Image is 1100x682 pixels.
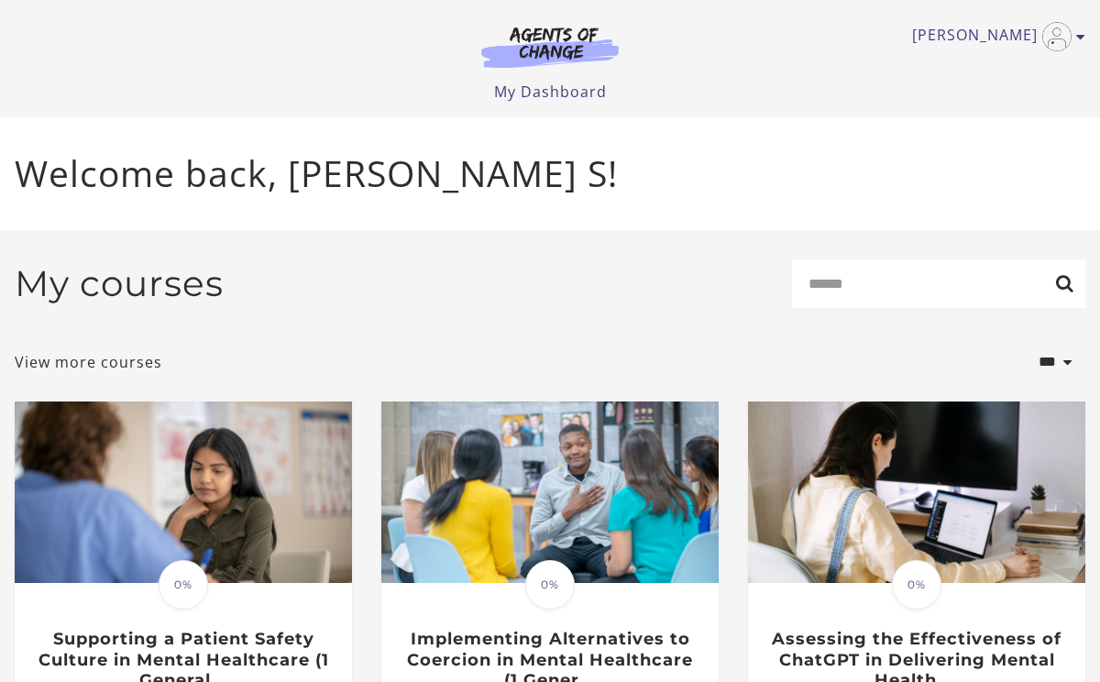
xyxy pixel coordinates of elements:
a: View more courses [15,351,162,373]
h2: My courses [15,262,224,305]
span: 0% [892,560,941,610]
span: 0% [525,560,575,610]
span: 0% [159,560,208,610]
img: Agents of Change Logo [462,26,638,68]
a: My Dashboard [494,82,607,102]
p: Welcome back, [PERSON_NAME] S! [15,147,1085,201]
a: Toggle menu [912,22,1076,51]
